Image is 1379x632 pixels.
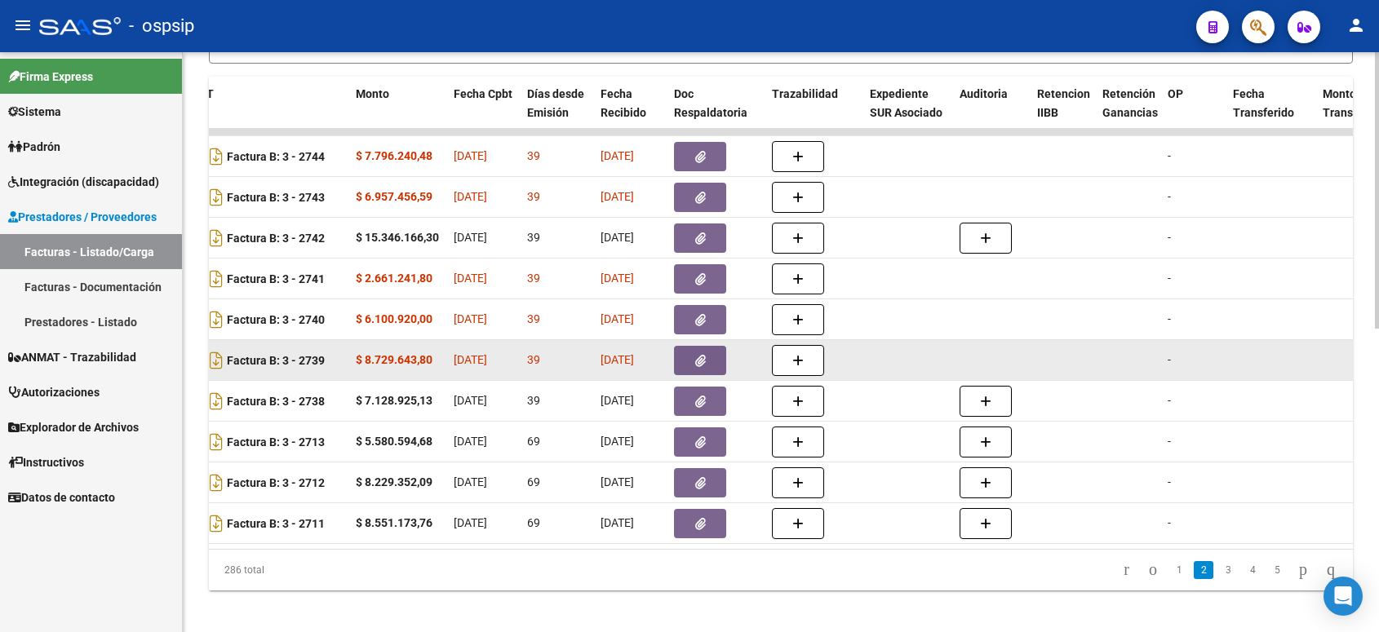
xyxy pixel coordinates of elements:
span: Trazabilidad [772,87,838,100]
span: Retención Ganancias [1102,87,1158,119]
i: Descargar documento [206,144,227,170]
span: Fecha Recibido [601,87,646,119]
a: go to first page [1116,561,1137,579]
strong: $ 8.729.643,80 [356,353,432,366]
li: page 5 [1265,556,1289,584]
i: Descargar documento [206,347,227,373]
span: - [1168,516,1171,529]
span: [DATE] [454,149,487,162]
datatable-header-cell: Fecha Cpbt [447,77,521,148]
span: 39 [527,190,540,203]
span: Expediente SUR Asociado [870,87,942,119]
strong: $ 8.229.352,09 [356,475,432,488]
strong: Factura B: 3 - 2712 [227,476,325,489]
datatable-header-cell: Doc Respaldatoria [667,77,765,148]
span: - [1168,190,1171,203]
i: Descargar documento [206,470,227,496]
span: [DATE] [601,516,634,529]
span: Datos de contacto [8,488,115,506]
a: 3 [1218,561,1238,579]
i: Descargar documento [206,307,227,333]
div: 286 total [209,550,435,590]
span: 69 [527,435,540,448]
li: page 1 [1167,556,1191,584]
span: [DATE] [454,312,487,325]
a: go to next page [1292,561,1315,579]
datatable-header-cell: CPBT [178,77,349,148]
i: Descargar documento [206,510,227,537]
span: [DATE] [454,475,487,488]
a: 1 [1169,561,1189,579]
span: [DATE] [454,231,487,244]
strong: $ 5.580.594,68 [356,435,432,448]
span: [DATE] [454,516,487,529]
strong: $ 6.100.920,00 [356,312,432,325]
span: 39 [527,312,540,325]
span: [DATE] [601,475,634,488]
span: [DATE] [454,435,487,448]
a: go to previous page [1142,561,1164,579]
span: Prestadores / Proveedores [8,208,157,226]
datatable-header-cell: Fecha Recibido [594,77,667,148]
span: OP [1168,87,1183,100]
datatable-header-cell: Retencion IIBB [1031,77,1096,148]
a: go to last page [1319,561,1342,579]
span: 39 [527,394,540,407]
span: 69 [527,475,540,488]
datatable-header-cell: Días desde Emisión [521,77,594,148]
span: - ospsip [129,8,194,44]
span: - [1168,475,1171,488]
datatable-header-cell: Monto [349,77,447,148]
span: Retencion IIBB [1037,87,1090,119]
span: [DATE] [601,435,634,448]
i: Descargar documento [206,388,227,414]
datatable-header-cell: OP [1161,77,1226,148]
span: Días desde Emisión [527,87,584,119]
strong: Factura B: 3 - 2743 [227,191,325,204]
strong: Factura B: 3 - 2740 [227,313,325,326]
strong: $ 15.346.166,30 [356,231,439,244]
span: Doc Respaldatoria [674,87,747,119]
mat-icon: menu [13,15,33,35]
span: - [1168,149,1171,162]
span: [DATE] [601,231,634,244]
li: page 3 [1216,556,1240,584]
li: page 4 [1240,556,1265,584]
strong: Factura B: 3 - 2741 [227,272,325,285]
span: - [1168,231,1171,244]
strong: $ 7.128.925,13 [356,394,432,407]
span: Firma Express [8,68,93,86]
strong: Factura B: 3 - 2711 [227,517,325,530]
span: Sistema [8,103,61,121]
a: 5 [1267,561,1287,579]
span: [DATE] [601,149,634,162]
span: [DATE] [454,272,487,285]
span: [DATE] [601,394,634,407]
span: 39 [527,149,540,162]
span: [DATE] [601,190,634,203]
span: Padrón [8,138,60,156]
span: 39 [527,353,540,366]
strong: Factura B: 3 - 2739 [227,354,325,367]
strong: Factura B: 3 - 2744 [227,150,325,163]
datatable-header-cell: Trazabilidad [765,77,863,148]
span: [DATE] [454,394,487,407]
span: Integración (discapacidad) [8,173,159,191]
a: 4 [1243,561,1262,579]
span: Autorizaciones [8,383,100,401]
i: Descargar documento [206,266,227,292]
span: [DATE] [601,353,634,366]
strong: Factura B: 3 - 2742 [227,232,325,245]
span: Fecha Cpbt [454,87,512,100]
strong: Factura B: 3 - 2713 [227,435,325,449]
span: Auditoria [960,87,1008,100]
datatable-header-cell: Fecha Transferido [1226,77,1316,148]
span: - [1168,312,1171,325]
span: [DATE] [601,272,634,285]
strong: $ 8.551.173,76 [356,516,432,529]
span: Explorador de Archivos [8,418,139,436]
span: 69 [527,516,540,529]
span: - [1168,272,1171,285]
span: - [1168,353,1171,366]
span: - [1168,394,1171,407]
